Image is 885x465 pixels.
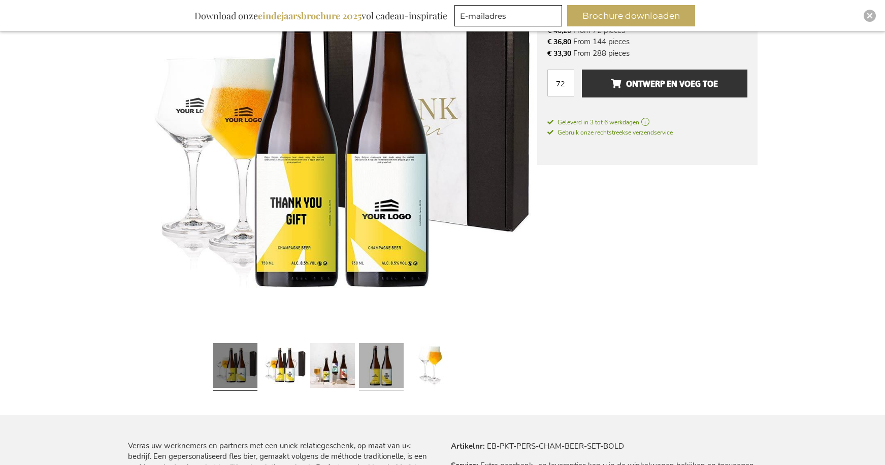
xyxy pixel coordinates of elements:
span: € 33,30 [547,49,571,58]
span: € 40,20 [547,26,571,36]
div: Close [864,10,876,22]
li: From 144 pieces [547,36,747,47]
form: marketing offers and promotions [454,5,565,29]
a: Geleverd in 3 tot 6 werkdagen [547,118,747,127]
div: Download onze vol cadeau-inspiratie [190,5,452,26]
img: Close [867,13,873,19]
a: Beer Glasses Duo [408,339,452,395]
li: From 288 pieces [547,48,747,59]
button: Brochure downloaden [567,5,695,26]
a: Personalised Champagne Beer [359,339,404,395]
input: E-mailadres [454,5,562,26]
a: Personalised Champagne Beer [213,339,257,395]
span: Ontwerp en voeg toe [611,76,718,92]
button: Ontwerp en voeg toe [582,70,747,97]
span: Gebruik onze rechtstreekse verzendservice [547,128,673,137]
a: Personalised Champagne Beer [310,339,355,395]
b: eindejaarsbrochure 2025 [258,10,362,22]
a: Gebruik onze rechtstreekse verzendservice [547,127,673,137]
span: € 36,80 [547,37,571,47]
a: Personalised Champagne Beer [261,339,306,395]
input: Aantal [547,70,574,96]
